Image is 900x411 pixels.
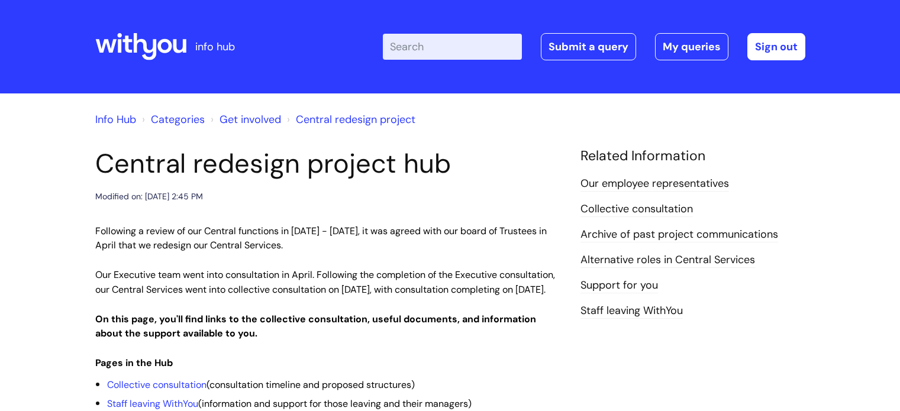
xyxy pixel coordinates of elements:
[220,112,281,127] a: Get involved
[580,253,755,268] a: Alternative roles in Central Services
[107,397,198,410] a: Staff leaving WithYou
[580,227,778,242] a: Archive of past project communications
[747,33,805,60] a: Sign out
[139,110,205,129] li: Solution home
[580,303,683,319] a: Staff leaving WithYou
[95,313,536,340] strong: On this page, you'll find links to the collective consultation, useful documents, and information...
[107,378,415,391] span: (consultation timeline and proposed structures)
[95,268,555,296] span: Our Executive team went into consultation in April. Following the completion of the Executive con...
[95,112,136,127] a: Info Hub
[95,148,563,180] h1: Central redesign project hub
[580,202,693,217] a: Collective consultation
[580,278,658,293] a: Support for you
[655,33,728,60] a: My queries
[284,110,415,129] li: Central redesign project
[580,176,729,192] a: Our employee representatives
[107,397,472,410] span: (information and support for those leaving and their managers)
[383,33,805,60] div: | -
[107,378,207,391] a: Collective consultation
[195,37,235,56] p: info hub
[208,110,281,129] li: Get involved
[541,33,636,60] a: Submit a query
[95,225,547,252] span: Following a review of our Central functions in [DATE] - [DATE], it was agreed with our board of T...
[151,112,205,127] a: Categories
[383,34,522,60] input: Search
[580,148,805,164] h4: Related Information
[95,189,203,204] div: Modified on: [DATE] 2:45 PM
[296,112,415,127] a: Central redesign project
[95,357,173,369] strong: Pages in the Hub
